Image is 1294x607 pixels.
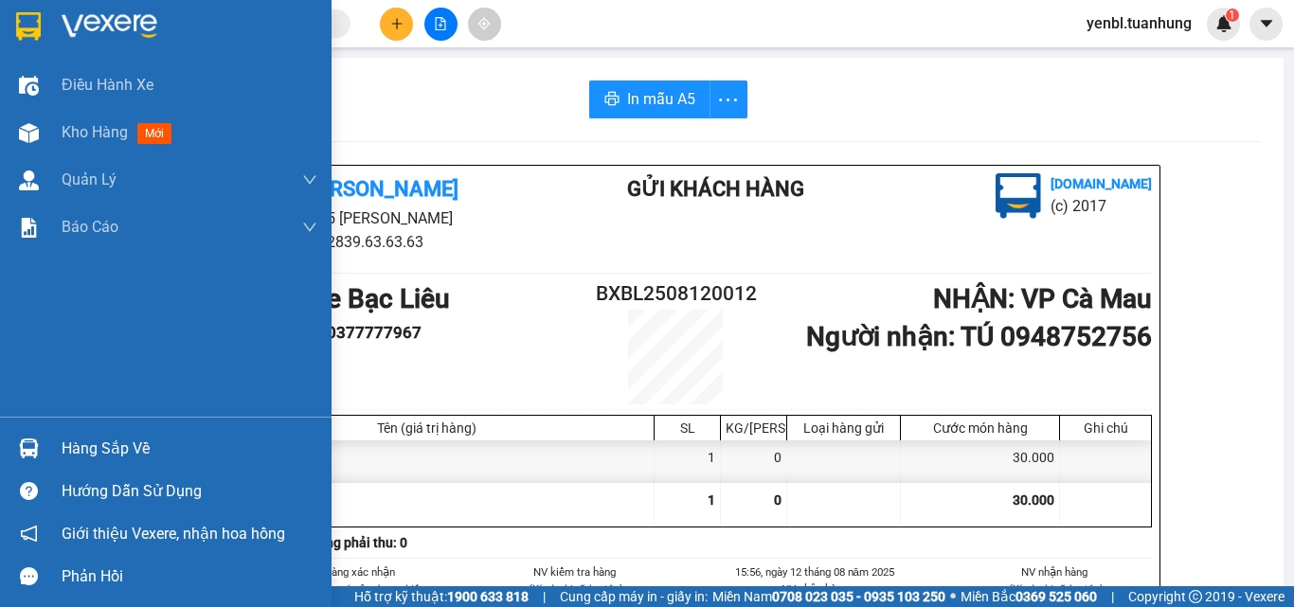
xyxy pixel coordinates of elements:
[19,170,39,190] img: warehouse-icon
[1215,15,1232,32] img: icon-new-feature
[9,65,361,89] li: 02839.63.63.63
[302,220,317,235] span: down
[1226,9,1239,22] sup: 1
[958,563,1153,580] li: NV nhận hàng
[961,586,1097,607] span: Miền Bắc
[311,535,407,550] b: Tổng phải thu: 0
[1189,590,1202,603] span: copyright
[721,440,787,483] div: 0
[205,420,649,436] div: Tên (giá trị hàng)
[1007,582,1102,596] i: (Kí và ghi rõ họ tên)
[447,589,529,604] strong: 1900 633 818
[19,123,39,143] img: warehouse-icon
[19,218,39,238] img: solution-icon
[424,8,458,41] button: file-add
[109,69,124,84] span: phone
[708,492,715,508] span: 1
[299,177,458,201] b: [PERSON_NAME]
[199,206,551,230] li: 85 [PERSON_NAME]
[726,420,782,436] div: KG/[PERSON_NAME]
[109,12,268,36] b: [PERSON_NAME]
[712,586,945,607] span: Miền Nam
[1229,9,1235,22] span: 1
[62,73,153,97] span: Điều hành xe
[62,168,117,191] span: Quản Lý
[1111,586,1114,607] span: |
[20,567,38,585] span: message
[390,17,404,30] span: plus
[20,482,38,500] span: question-circle
[62,123,128,141] span: Kho hàng
[20,525,38,543] span: notification
[9,42,361,65] li: 85 [PERSON_NAME]
[710,80,747,118] button: more
[950,593,956,600] span: ⚪️
[604,91,620,109] span: printer
[1013,492,1054,508] span: 30.000
[477,563,673,580] li: NV kiểm tra hàng
[710,88,746,112] span: more
[560,586,708,607] span: Cung cấp máy in - giấy in:
[62,215,118,239] span: Báo cáo
[354,586,529,607] span: Hỗ trợ kỹ thuật:
[302,172,317,187] span: down
[468,8,501,41] button: aim
[655,440,721,483] div: 1
[9,118,260,150] b: GỬI : Bến xe Bạc Liêu
[901,440,1060,483] div: 30.000
[627,87,695,111] span: In mẫu A5
[200,440,655,483] div: 1 BỌC (Khác)
[434,17,447,30] span: file-add
[380,8,413,41] button: plus
[199,230,551,254] li: 02839.63.63.63
[137,123,171,144] span: mới
[16,12,41,41] img: logo-vxr
[806,321,1152,352] b: Người nhận : TÚ 0948752756
[996,173,1041,219] img: logo.jpg
[792,420,895,436] div: Loại hàng gửi
[237,563,432,580] li: Người gửi hàng xác nhận
[19,438,39,458] img: warehouse-icon
[1065,420,1146,436] div: Ghi chú
[596,278,755,310] h2: BXBL2508120012
[589,80,710,118] button: printerIn mẫu A5
[62,522,285,545] span: Giới thiệu Vexere, nhận hoa hồng
[1258,15,1275,32] span: caret-down
[774,492,782,508] span: 0
[1015,589,1097,604] strong: 0369 525 060
[717,580,912,598] li: NV nhận hàng
[62,562,317,591] div: Phản hồi
[627,177,804,201] b: Gửi khách hàng
[1249,8,1283,41] button: caret-down
[62,435,317,463] div: Hàng sắp về
[109,45,124,61] span: environment
[906,420,1054,436] div: Cước món hàng
[1051,194,1152,218] li: (c) 2017
[717,563,912,580] li: 15:56, ngày 12 tháng 08 năm 2025
[543,586,546,607] span: |
[527,582,621,596] i: (Kí và ghi rõ họ tên)
[19,76,39,96] img: warehouse-icon
[477,17,491,30] span: aim
[659,420,715,436] div: SL
[933,283,1152,314] b: NHẬN : VP Cà Mau
[62,477,317,506] div: Hướng dẫn sử dụng
[1051,176,1152,191] b: [DOMAIN_NAME]
[1071,11,1207,35] span: yenbl.tuanhung
[772,589,945,604] strong: 0708 023 035 - 0935 103 250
